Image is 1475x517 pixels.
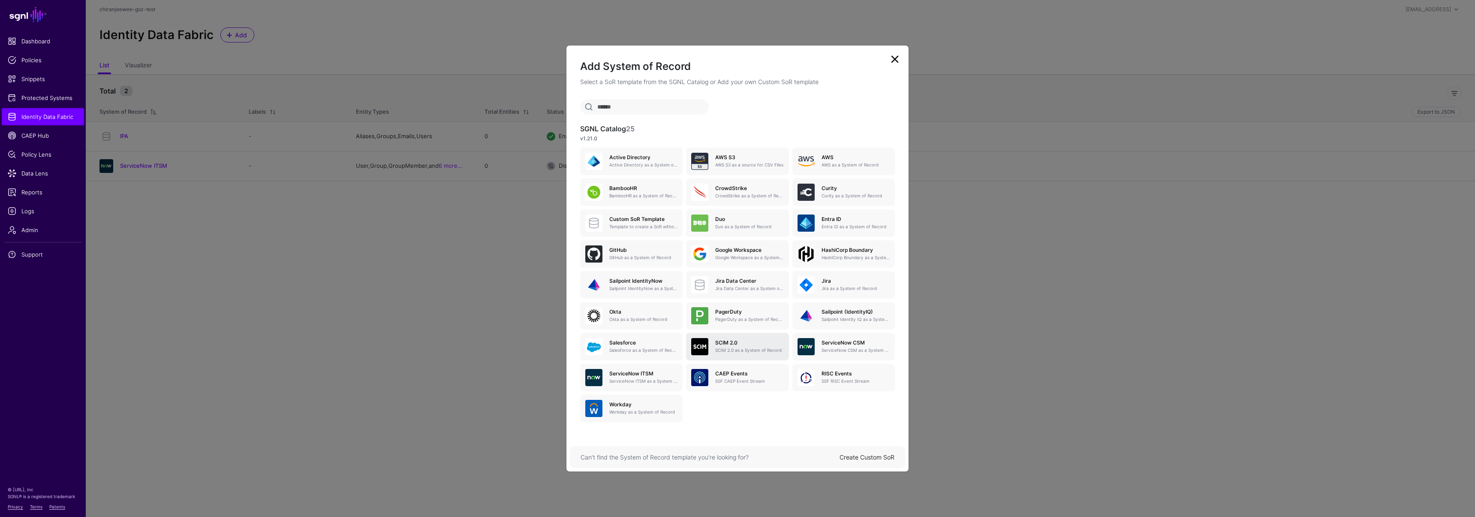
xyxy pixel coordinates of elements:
[686,302,789,330] a: PagerDutyPagerDuty as a System of Record
[585,245,602,263] img: svg+xml;base64,PHN2ZyB3aWR0aD0iNjQiIGhlaWdodD0iNjQiIHZpZXdCb3g9IjAgMCA2NCA2NCIgZmlsbD0ibm9uZSIgeG...
[609,162,677,168] p: Active Directory as a System of Record
[691,307,708,324] img: svg+xml;base64,PHN2ZyB3aWR0aD0iNjQiIGhlaWdodD0iNjQiIHZpZXdCb3g9IjAgMCA2NCA2NCIgZmlsbD0ibm9uZSIgeG...
[792,333,895,360] a: ServiceNow CSMServiceNow CSM as a System of Record
[715,316,783,323] p: PagerDuty as a System of Record
[686,178,789,206] a: CrowdStrikeCrowdStrike as a System of Record
[580,240,683,268] a: GitHubGitHub as a System of Record
[715,254,783,261] p: Google Workspace as a System of Record
[798,245,815,263] img: svg+xml;base64,PHN2ZyB4bWxucz0iaHR0cDovL3d3dy53My5vcmcvMjAwMC9zdmciIHdpZHRoPSIxMDBweCIgaGVpZ2h0PS...
[792,178,895,206] a: CurityCurity as a System of Record
[822,154,890,160] h5: AWS
[580,148,683,175] a: Active DirectoryActive Directory as a System of Record
[715,378,783,384] p: SSF CAEP Event Stream
[798,215,815,232] img: svg+xml;base64,PHN2ZyB3aWR0aD0iNjQiIGhlaWdodD0iNjQiIHZpZXdCb3g9IjAgMCA2NCA2NCIgZmlsbD0ibm9uZSIgeG...
[609,316,677,323] p: Okta as a System of Record
[580,364,683,391] a: ServiceNow ITSMServiceNow ITSM as a System of Record
[686,148,789,175] a: AWS S3AWS S3 as a source for CSV Files
[686,209,789,237] a: DuoDuo as a System of Record
[581,453,840,462] div: Can’t find the System of Record template you’re looking for?
[715,285,783,292] p: Jira Data Center as a System of Record
[580,271,683,299] a: Sailpoint IdentityNowSailpoint IdentityNow as a System of Record
[585,338,602,355] img: svg+xml;base64,PHN2ZyB3aWR0aD0iNjQiIGhlaWdodD0iNjQiIHZpZXdCb3g9IjAgMCA2NCA2NCIgZmlsbD0ibm9uZSIgeG...
[822,185,890,191] h5: Curity
[715,193,783,199] p: CrowdStrike as a System of Record
[798,369,815,386] img: svg+xml;base64,PHN2ZyB3aWR0aD0iNjQiIGhlaWdodD0iNjQiIHZpZXdCb3g9IjAgMCA2NCA2NCIgZmlsbD0ibm9uZSIgeG...
[609,185,677,191] h5: BambooHR
[822,285,890,292] p: Jira as a System of Record
[691,184,708,201] img: svg+xml;base64,PHN2ZyB3aWR0aD0iNjQiIGhlaWdodD0iNjQiIHZpZXdCb3g9IjAgMCA2NCA2NCIgZmlsbD0ibm9uZSIgeG...
[691,338,708,355] img: svg+xml;base64,PHN2ZyB3aWR0aD0iNjQiIGhlaWdodD0iNjQiIHZpZXdCb3g9IjAgMCA2NCA2NCIgZmlsbD0ibm9uZSIgeG...
[840,454,894,461] a: Create Custom SoR
[715,340,783,346] h5: SCIM 2.0
[585,276,602,293] img: svg+xml;base64,PHN2ZyB3aWR0aD0iNjQiIGhlaWdodD0iNjQiIHZpZXdCb3g9IjAgMCA2NCA2NCIgZmlsbD0ibm9uZSIgeG...
[822,340,890,346] h5: ServiceNow CSM
[585,307,602,324] img: svg+xml;base64,PHN2ZyB3aWR0aD0iNjQiIGhlaWdodD0iNjQiIHZpZXdCb3g9IjAgMCA2NCA2NCIgZmlsbD0ibm9uZSIgeG...
[792,364,895,391] a: RISC EventsSSF RISC Event Stream
[715,278,783,284] h5: Jira Data Center
[609,224,677,230] p: Template to create a SoR without any entities, attributes or relationships. Once created, you can...
[585,153,602,170] img: svg+xml;base64,PHN2ZyB3aWR0aD0iNjQiIGhlaWdodD0iNjQiIHZpZXdCb3g9IjAgMCA2NCA2NCIgZmlsbD0ibm9uZSIgeG...
[609,340,677,346] h5: Salesforce
[580,125,895,133] h3: SGNL Catalog
[792,302,895,330] a: Sailpoint (IdentityIQ)Sailpoint Identity IQ as a System of Record
[715,154,783,160] h5: AWS S3
[822,193,890,199] p: Curity as a System of Record
[686,240,789,268] a: Google WorkspaceGoogle Workspace as a System of Record
[580,302,683,330] a: OktaOkta as a System of Record
[822,347,890,354] p: ServiceNow CSM as a System of Record
[609,309,677,315] h5: Okta
[822,378,890,384] p: SSF RISC Event Stream
[580,395,683,422] a: WorkdayWorkday as a System of Record
[715,247,783,253] h5: Google Workspace
[686,271,789,299] a: Jira Data CenterJira Data Center as a System of Record
[686,364,789,391] a: CAEP EventsSSF CAEP Event Stream
[585,369,602,386] img: svg+xml;base64,PHN2ZyB3aWR0aD0iNjQiIGhlaWdodD0iNjQiIHZpZXdCb3g9IjAgMCA2NCA2NCIgZmlsbD0ibm9uZSIgeG...
[715,371,783,377] h5: CAEP Events
[715,224,783,230] p: Duo as a System of Record
[691,153,708,170] img: svg+xml;base64,PHN2ZyB3aWR0aD0iNjQiIGhlaWdodD0iNjQiIHZpZXdCb3g9IjAgMCA2NCA2NCIgZmlsbD0ibm9uZSIgeG...
[580,178,683,206] a: BambooHRBambooHR as a System of Record
[609,154,677,160] h5: Active Directory
[609,402,677,408] h5: Workday
[609,216,677,222] h5: Custom SoR Template
[822,216,890,222] h5: Entra ID
[822,316,890,323] p: Sailpoint Identity IQ as a System of Record
[715,309,783,315] h5: PagerDuty
[609,409,677,415] p: Workday as a System of Record
[715,347,783,354] p: SCIM 2.0 as a System of Record
[686,333,789,360] a: SCIM 2.0SCIM 2.0 as a System of Record
[691,215,708,232] img: svg+xml;base64,PHN2ZyB3aWR0aD0iNjQiIGhlaWdodD0iNjQiIHZpZXdCb3g9IjAgMCA2NCA2NCIgZmlsbD0ibm9uZSIgeG...
[715,216,783,222] h5: Duo
[580,209,683,237] a: Custom SoR TemplateTemplate to create a SoR without any entities, attributes or relationships. On...
[798,276,815,293] img: svg+xml;base64,PHN2ZyB3aWR0aD0iNjQiIGhlaWdodD0iNjQiIHZpZXdCb3g9IjAgMCA2NCA2NCIgZmlsbD0ibm9uZSIgeG...
[822,162,890,168] p: AWS as a System of Record
[822,254,890,261] p: HashiCorp Boundary as a System of Record
[609,285,677,292] p: Sailpoint IdentityNow as a System of Record
[691,369,708,386] img: svg+xml;base64,PHN2ZyB3aWR0aD0iNjQiIGhlaWdodD0iNjQiIHZpZXdCb3g9IjAgMCA2NCA2NCIgZmlsbD0ibm9uZSIgeG...
[585,184,602,201] img: svg+xml;base64,PHN2ZyB3aWR0aD0iNjQiIGhlaWdodD0iNjQiIHZpZXdCb3g9IjAgMCA2NCA2NCIgZmlsbD0ibm9uZSIgeG...
[822,224,890,230] p: Entra ID as a System of Record
[792,148,895,175] a: AWSAWS as a System of Record
[822,247,890,253] h5: HashiCorp Boundary
[691,245,708,263] img: svg+xml;base64,PHN2ZyB3aWR0aD0iNjQiIGhlaWdodD0iNjQiIHZpZXdCb3g9IjAgMCA2NCA2NCIgZmlsbD0ibm9uZSIgeG...
[798,338,815,355] img: svg+xml;base64,PHN2ZyB3aWR0aD0iNjQiIGhlaWdodD0iNjQiIHZpZXdCb3g9IjAgMCA2NCA2NCIgZmlsbD0ibm9uZSIgeG...
[580,333,683,360] a: SalesforceSalesforce as a System of Record
[792,240,895,268] a: HashiCorp BoundaryHashiCorp Boundary as a System of Record
[609,378,677,384] p: ServiceNow ITSM as a System of Record
[580,77,895,86] p: Select a SoR template from the SGNL Catalog or Add your own Custom SoR template
[715,185,783,191] h5: CrowdStrike
[626,124,635,133] span: 25
[609,247,677,253] h5: GitHub
[792,271,895,299] a: JiraJira as a System of Record
[715,162,783,168] p: AWS S3 as a source for CSV Files
[792,209,895,237] a: Entra IDEntra ID as a System of Record
[609,347,677,354] p: Salesforce as a System of Record
[822,371,890,377] h5: RISC Events
[580,59,895,74] h2: Add System of Record
[798,184,815,201] img: svg+xml;base64,PHN2ZyB3aWR0aD0iNjQiIGhlaWdodD0iNjQiIHZpZXdCb3g9IjAgMCA2NCA2NCIgZmlsbD0ibm9uZSIgeG...
[822,278,890,284] h5: Jira
[609,193,677,199] p: BambooHR as a System of Record
[798,307,815,324] img: svg+xml;base64,PHN2ZyB3aWR0aD0iNjQiIGhlaWdodD0iNjQiIHZpZXdCb3g9IjAgMCA2NCA2NCIgZmlsbD0ibm9uZSIgeG...
[609,371,677,377] h5: ServiceNow ITSM
[609,254,677,261] p: GitHub as a System of Record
